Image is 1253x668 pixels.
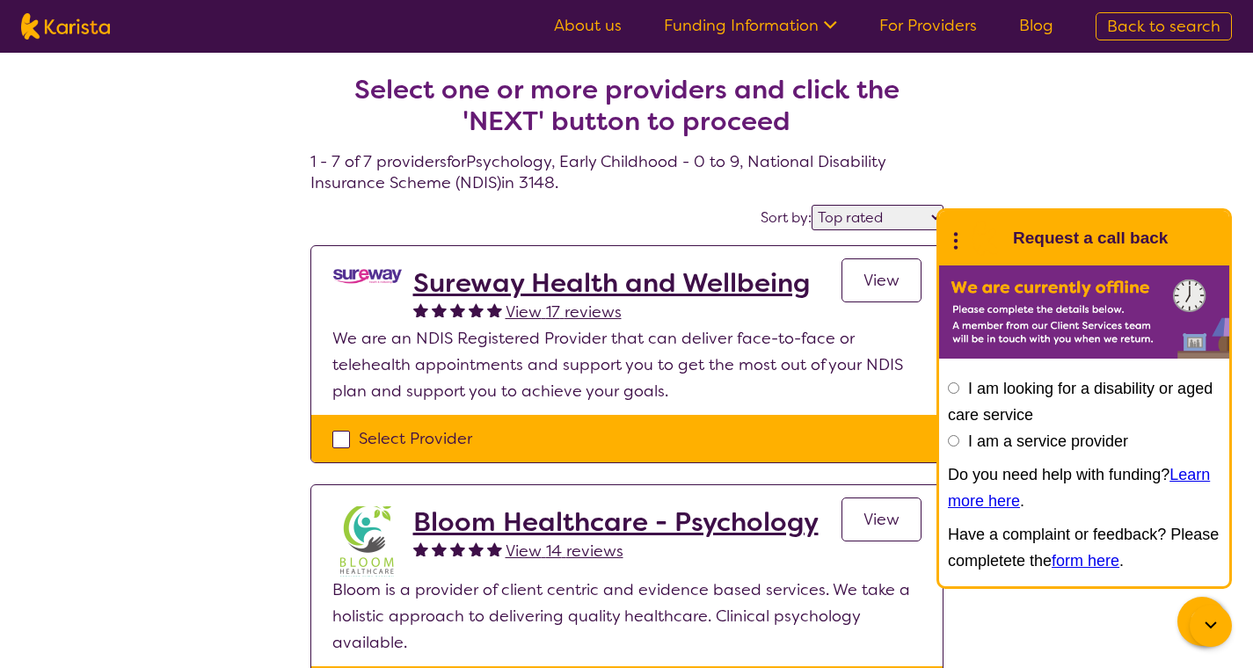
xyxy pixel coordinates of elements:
a: Funding Information [664,15,837,36]
img: fullstar [413,302,428,317]
a: Back to search [1096,12,1232,40]
img: nedi5p6dj3rboepxmyww.png [332,267,403,286]
a: View [841,258,922,302]
a: Bloom Healthcare - Psychology [413,506,819,538]
span: View [863,270,900,291]
p: We are an NDIS Registered Provider that can deliver face-to-face or telehealth appointments and s... [332,325,922,404]
a: form here [1052,552,1119,570]
h4: 1 - 7 of 7 providers for Psychology , Early Childhood - 0 to 9 , National Disability Insurance Sc... [310,32,943,193]
p: Do you need help with funding? . [948,461,1220,514]
h2: Select one or more providers and click the 'NEXT' button to proceed [331,74,922,137]
a: View 17 reviews [506,299,622,325]
a: View [841,497,922,541]
p: Bloom is a provider of client centric and evidence based services. We take a holistic approach to... [332,577,922,656]
img: klsknef2cimwwz0wtkey.jpg [332,506,403,577]
img: fullstar [450,302,465,317]
img: fullstar [450,541,465,556]
img: fullstar [487,302,502,317]
a: For Providers [879,15,977,36]
img: fullstar [432,302,447,317]
label: I am looking for a disability or aged care service [948,380,1213,424]
span: View 14 reviews [506,541,623,562]
span: View [863,509,900,530]
a: About us [554,15,622,36]
span: View 17 reviews [506,301,622,323]
img: fullstar [469,302,484,317]
img: fullstar [413,541,428,556]
button: Channel Menu [1177,597,1227,646]
img: fullstar [432,541,447,556]
img: Karista offline chat form to request call back [939,265,1229,359]
span: Back to search [1107,16,1220,37]
img: Karista logo [21,13,110,40]
a: Blog [1019,15,1053,36]
a: View 14 reviews [506,538,623,564]
h1: Request a call back [1013,225,1168,251]
p: Have a complaint or feedback? Please completete the . [948,521,1220,574]
img: fullstar [469,541,484,556]
label: Sort by: [761,208,812,227]
label: I am a service provider [968,432,1128,450]
img: fullstar [487,541,502,556]
img: Karista [967,221,1002,256]
a: Sureway Health and Wellbeing [413,267,810,299]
